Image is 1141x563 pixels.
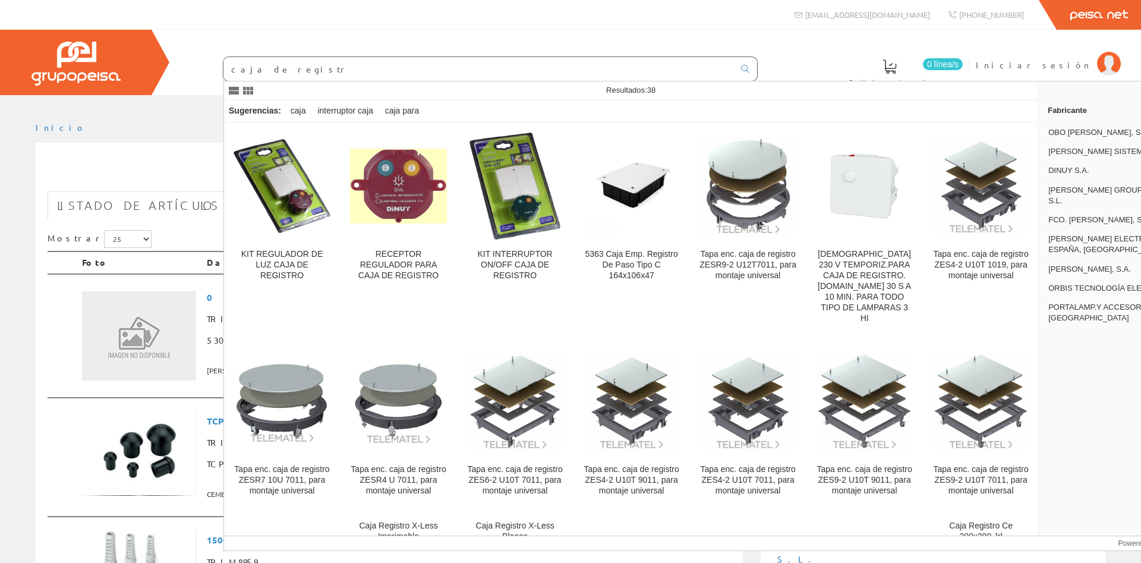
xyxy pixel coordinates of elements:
[467,464,563,496] div: Tapa enc. caja de registro ZES6-2 U10T 7011, para montaje universal
[207,432,726,454] span: TRIM8964
[923,58,963,70] span: 0 línea/s
[350,149,447,224] img: RECEPTOR REGULADOR PARA CAJA DE REGISTRO
[207,330,726,351] span: 53015440 Prensaestopa cabeza curva para flexion
[467,353,563,450] img: Tapa enc. caja de registro ZES6-2 U10T 7011, para montaje universal
[224,123,340,338] a: KIT REGULADOR DE LUZ CAJA DE REGISTRO KIT REGULADOR DE LUZ CAJA DE REGISTRO
[816,464,913,496] div: Tapa enc. caja de registro ZES9-2 U10T 9011, para montaje universal
[350,358,447,445] img: Tapa enc. caja de registro ZESR4 U 7011, para montaje universal
[207,454,726,475] span: TCP25 Tapón Poliamida PA6.6 Para prensaestopas [PERSON_NAME] , Po
[583,464,680,496] div: Tapa enc. caja de registro ZES4-2 U10T 9011, para montaje universal
[699,137,796,234] img: Tapa enc. caja de registro ZESR9-2 U12T7011, para montaje universal
[202,251,731,274] th: Datos
[457,123,573,338] a: KIT INTERRUPTOR ON/OFF CAJA DE REGISTRO KIT INTERRUPTOR ON/OFF CAJA DE REGISTRO
[976,49,1121,61] a: Iniciar sesión
[380,100,424,122] div: caja para
[207,309,726,330] span: TRIM9510
[207,361,726,380] span: [PERSON_NAME] [PERSON_NAME] ESPAÑA,S.L.U
[286,100,311,122] div: caja
[806,338,922,510] a: Tapa enc. caja de registro ZES9-2 U10T 9011, para montaje universal Tapa enc. caja de registro ZE...
[932,521,1029,542] div: Caja Registro Ce 200x200 Jrl
[224,103,283,119] div: Sugerencias:
[699,249,796,281] div: Tapa enc. caja de registro ZESR9-2 U12T7011, para montaje universal
[467,249,563,281] div: KIT INTERRUPTOR ON/OFF CAJA DE REGISTRO
[341,123,456,338] a: RECEPTOR REGULADOR PARA CAJA DE REGISTRO RECEPTOR REGULADOR PARA CAJA DE REGISTRO
[699,353,796,450] img: Tapa enc. caja de registro ZES4-2 U10T 7011, para montaje universal
[350,464,447,496] div: Tapa enc. caja de registro ZESR4 U 7011, para montaje universal
[923,123,1039,338] a: Tapa enc. caja de registro ZES4-2 U10T 1019, para montaje universal Tapa enc. caja de registro ZE...
[77,251,202,274] th: Foto
[606,86,655,95] span: Resultados:
[48,230,152,248] label: Mostrar
[341,338,456,510] a: Tapa enc. caja de registro ZESR4 U 7011, para montaje universal Tapa enc. caja de registro ZESR4 ...
[350,521,447,542] div: Caja Registro X-Less Imprimable
[207,485,726,504] span: CEMBRE ESPAÑA, S.L.U.
[583,249,680,281] div: 5363 Caja Emp. Registro De Paso Tipo C 164x106x47
[647,86,655,95] span: 38
[350,249,447,281] div: RECEPTOR REGULADOR PARA CAJA DE REGISTRO
[805,10,930,20] span: [EMAIL_ADDRESS][DOMAIN_NAME]
[207,287,726,309] span: 0
[816,353,913,450] img: Tapa enc. caja de registro ZES9-2 U10T 9011, para montaje universal
[207,410,726,432] span: TCP25
[48,191,229,219] a: Listado de artículos
[36,122,86,133] a: Inicio
[82,410,196,496] img: Foto artículo TCP25 Tapón Poliamida PA6.6 Para prensaestopas de Latón , Po (192x144.57370517928)
[690,123,806,338] a: Tapa enc. caja de registro ZESR9-2 U12T7011, para montaje universal Tapa enc. caja de registro ZE...
[82,291,196,380] img: Sin Imagen Disponible
[234,359,330,444] img: Tapa enc. caja de registro ZESR7 10U 7011, para montaje universal
[932,249,1029,281] div: Tapa enc. caja de registro ZES4-2 U10T 1019, para montaje universal
[234,464,330,496] div: Tapa enc. caja de registro ZESR7 10U 7011, para montaje universal
[457,338,573,510] a: Tapa enc. caja de registro ZES6-2 U10T 7011, para montaje universal Tapa enc. caja de registro ZE...
[104,230,152,248] select: Mostrar
[806,123,922,338] a: LUMITEMP 230 V TEMPORIZ.PARA CAJA DE REGISTRO. REG.DE 30 S A 10 MIN. PARA TODO TIPO DE LAMPARAS 3...
[48,162,731,185] h1: Prensaestopa
[224,338,340,510] a: Tapa enc. caja de registro ZESR7 10U 7011, para montaje universal Tapa enc. caja de registro ZESR...
[583,353,680,450] img: Tapa enc. caja de registro ZES4-2 U10T 9011, para montaje universal
[690,338,806,510] a: Tapa enc. caja de registro ZES4-2 U10T 7011, para montaje universal Tapa enc. caja de registro ZE...
[923,338,1039,510] a: Tapa enc. caja de registro ZES9-2 U10T 7011, para montaje universal Tapa enc. caja de registro ZE...
[234,249,330,281] div: KIT REGULADOR DE LUZ CAJA DE REGISTRO
[932,353,1029,450] img: Tapa enc. caja de registro ZES9-2 U10T 7011, para montaje universal
[207,529,726,551] span: 1500.M16
[816,249,913,324] div: [DEMOGRAPHIC_DATA] 230 V TEMPORIZ.PARA CAJA DE REGISTRO. [DOMAIN_NAME] 30 S A 10 MIN. PARA TODO T...
[699,464,796,496] div: Tapa enc. caja de registro ZES4-2 U10T 7011, para montaje universal
[976,59,1091,71] span: Iniciar sesión
[469,133,560,240] img: KIT INTERRUPTOR ON/OFF CAJA DE REGISTRO
[234,139,330,233] img: KIT REGULADOR DE LUZ CAJA DE REGISTRO
[467,521,563,542] div: Caja Registro X-Less Blanco
[573,123,689,338] a: 5363 Caja Emp. Registro De Paso Tipo C 164x106x47 5363 Caja Emp. Registro De Paso Tipo C 164x106x47
[313,100,377,122] div: interruptor caja
[223,57,734,81] input: Buscar ...
[583,137,680,234] img: 5363 Caja Emp. Registro De Paso Tipo C 164x106x47
[816,137,913,234] img: LUMITEMP 230 V TEMPORIZ.PARA CAJA DE REGISTRO. REG.DE 30 S A 10 MIN. PARA TODO TIPO DE LAMPARAS 3 HI
[932,137,1029,234] img: Tapa enc. caja de registro ZES4-2 U10T 1019, para montaje universal
[573,338,689,510] a: Tapa enc. caja de registro ZES4-2 U10T 9011, para montaje universal Tapa enc. caja de registro ZE...
[849,76,930,88] span: Pedido actual
[959,10,1024,20] span: [PHONE_NUMBER]
[31,42,121,86] img: Grupo Peisa
[932,464,1029,496] div: Tapa enc. caja de registro ZES9-2 U10T 7011, para montaje universal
